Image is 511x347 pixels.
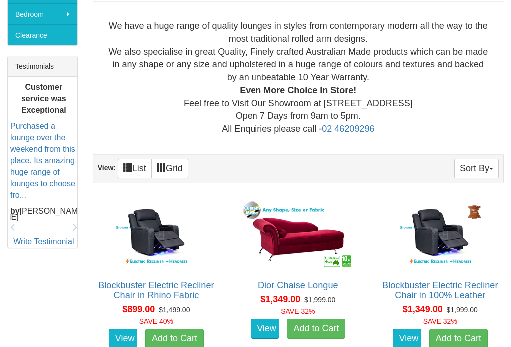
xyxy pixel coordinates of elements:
button: Sort By [454,159,499,178]
del: $1,999.00 [304,296,335,304]
a: Purchased a lounge over the weekend from this place. Its amazing huge range of lounges to choose ... [10,122,75,199]
a: Dior Chaise Longue [258,280,338,290]
a: 02 46209296 [322,124,374,134]
img: Blockbuster Electric Recliner Chair in 100% Leather [382,199,498,270]
a: Bedroom [8,3,77,24]
a: View [251,319,279,339]
a: List [118,159,152,178]
font: SAVE 40% [139,317,173,325]
b: Even More Choice In Store! [240,85,356,95]
div: We have a huge range of quality lounges in styles from contemporary modern all the way to the mos... [101,20,496,135]
div: Testimonials [8,56,77,77]
strong: View: [98,164,116,172]
font: SAVE 32% [423,317,457,325]
span: $1,349.00 [260,294,300,304]
b: by [10,207,20,216]
del: $1,999.00 [447,306,478,314]
span: $1,349.00 [403,304,443,314]
font: SAVE 32% [281,307,315,315]
del: $1,499.00 [159,306,190,314]
span: $899.00 [122,304,155,314]
p: [PERSON_NAME] [10,206,77,218]
img: Dior Chaise Longue [240,199,356,270]
a: Add to Cart [287,319,345,339]
a: Grid [151,159,188,178]
a: Write Testimonial [13,237,74,246]
a: Clearance [8,24,77,45]
b: Customer service was Exceptional [21,83,66,114]
img: Blockbuster Electric Recliner Chair in Rhino Fabric [98,199,214,270]
a: Blockbuster Electric Recliner Chair in 100% Leather [382,280,498,300]
a: Blockbuster Electric Recliner Chair in Rhino Fabric [98,280,214,300]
